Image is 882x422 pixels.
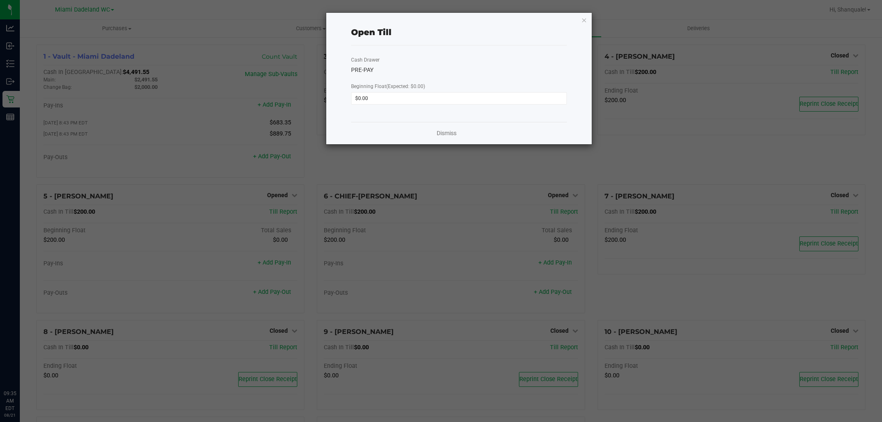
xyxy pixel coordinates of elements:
[437,129,457,138] a: Dismiss
[386,83,425,89] span: (Expected: $0.00)
[351,66,567,74] div: PRE-PAY
[351,26,392,38] div: Open Till
[351,56,380,64] label: Cash Drawer
[351,83,425,89] span: Beginning Float
[8,356,33,381] iframe: Resource center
